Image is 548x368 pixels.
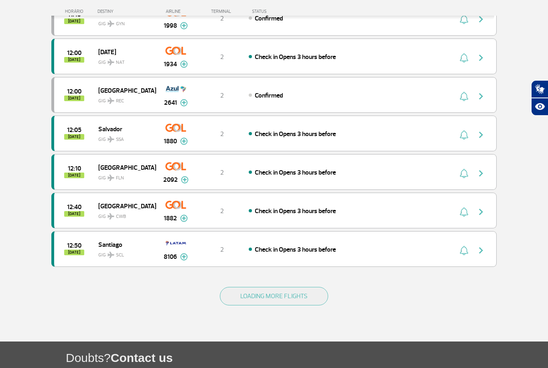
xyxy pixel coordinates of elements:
span: GIG [98,132,150,143]
img: sino-painel-voo.svg [460,246,468,255]
span: 2 [220,91,224,100]
div: STATUS [248,9,313,14]
span: 2025-09-28 12:05:00 [67,127,81,133]
span: SCL [116,252,124,259]
div: HORÁRIO [54,9,97,14]
img: destiny_airplane.svg [108,252,114,258]
span: 1998 [164,21,177,30]
img: seta-direita-painel-voo.svg [476,207,486,217]
span: [DATE] [98,47,150,57]
img: sino-painel-voo.svg [460,53,468,63]
div: Plugin de acessibilidade da Hand Talk. [531,80,548,116]
span: GIG [98,170,150,182]
span: [DATE] [64,211,84,217]
span: [GEOGRAPHIC_DATA] [98,162,150,173]
img: destiny_airplane.svg [108,59,114,65]
img: seta-direita-painel-voo.svg [476,130,486,140]
img: seta-direita-painel-voo.svg [476,91,486,101]
span: NAT [116,59,125,66]
span: [DATE] [64,134,84,140]
img: seta-direita-painel-voo.svg [476,169,486,178]
span: [GEOGRAPHIC_DATA] [98,201,150,211]
img: mais-info-painel-voo.svg [180,215,188,222]
span: 2 [220,53,224,61]
img: destiny_airplane.svg [108,136,114,142]
img: mais-info-painel-voo.svg [180,22,188,29]
span: 2092 [163,175,178,185]
span: [DATE] [64,96,84,101]
span: Check in Opens 3 hours before [255,169,336,177]
span: 1934 [164,59,177,69]
span: [DATE] [64,173,84,178]
span: 2025-09-28 12:00:00 [67,50,81,56]
span: Check in Opens 3 hours before [255,53,336,61]
span: GIG [98,209,150,220]
span: GIG [98,55,150,66]
span: FLN [116,175,124,182]
button: Abrir recursos assistivos. [531,98,548,116]
img: destiny_airplane.svg [108,98,114,104]
span: 2025-09-28 12:10:00 [68,166,81,171]
img: sino-painel-voo.svg [460,130,468,140]
span: Santiago [98,239,150,250]
img: destiny_airplane.svg [108,20,114,27]
button: Abrir tradutor de língua de sinais. [531,80,548,98]
span: Confirmed [255,91,283,100]
span: Salvador [98,124,150,134]
div: TERMINAL [196,9,248,14]
span: 2 [220,130,224,138]
span: 1882 [164,213,177,223]
img: destiny_airplane.svg [108,213,114,220]
span: Check in Opens 3 hours before [255,130,336,138]
div: DESTINY [97,9,156,14]
img: sino-painel-voo.svg [460,91,468,101]
span: 8106 [164,252,177,262]
span: 2 [220,14,224,22]
h1: Doubts? [66,350,548,366]
img: mais-info-painel-voo.svg [181,176,189,183]
img: sino-painel-voo.svg [460,169,468,178]
span: 2 [220,246,224,254]
img: mais-info-painel-voo.svg [180,253,188,260]
span: [DATE] [64,57,84,63]
span: REC [116,98,124,105]
span: Check in Opens 3 hours before [255,207,336,215]
span: GIG [98,247,150,259]
img: mais-info-painel-voo.svg [180,61,188,68]
span: GYN [116,20,125,28]
span: GIG [98,93,150,105]
span: 2025-09-28 12:50:00 [67,243,81,248]
span: CWB [116,213,126,220]
span: [GEOGRAPHIC_DATA] [98,85,150,96]
img: destiny_airplane.svg [108,175,114,181]
span: GIG [98,16,150,28]
span: 2641 [164,98,177,108]
span: 2025-09-28 12:00:00 [67,89,81,94]
span: Confirmed [255,14,283,22]
img: mais-info-painel-voo.svg [180,138,188,145]
img: seta-direita-painel-voo.svg [476,53,486,63]
span: 2 [220,207,224,215]
img: sino-painel-voo.svg [460,207,468,217]
span: 2 [220,169,224,177]
span: Contact us [111,351,173,364]
img: seta-direita-painel-voo.svg [476,246,486,255]
span: Check in Opens 3 hours before [255,246,336,254]
span: 2025-09-28 12:40:00 [67,204,81,210]
span: 1880 [164,136,177,146]
span: SSA [116,136,124,143]
img: mais-info-painel-voo.svg [180,99,188,106]
button: LOADING MORE FLIGHTS [220,287,328,305]
span: [DATE] [64,18,84,24]
span: [DATE] [64,250,84,255]
div: AIRLINE [156,9,196,14]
